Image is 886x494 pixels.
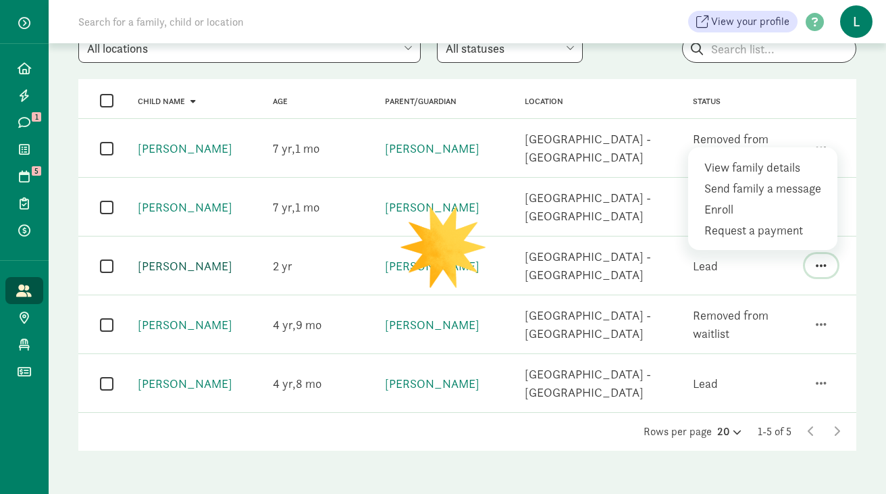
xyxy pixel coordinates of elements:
[385,97,457,106] a: Parent/Guardian
[693,306,789,343] div: Removed from waitlist
[296,376,321,391] span: 8
[385,258,479,274] a: [PERSON_NAME]
[525,189,677,225] div: [GEOGRAPHIC_DATA] - [GEOGRAPHIC_DATA]
[525,130,677,166] div: [GEOGRAPHIC_DATA] - [GEOGRAPHIC_DATA]
[385,376,479,391] a: [PERSON_NAME]
[840,5,872,38] span: L
[704,158,827,176] div: View family details
[525,247,677,284] div: [GEOGRAPHIC_DATA] - [GEOGRAPHIC_DATA]
[138,199,232,215] a: [PERSON_NAME]
[138,141,232,156] a: [PERSON_NAME]
[693,97,721,106] span: Status
[296,317,321,332] span: 9
[688,11,798,32] a: View your profile
[273,97,288,106] a: Age
[295,199,319,215] span: 1
[711,14,789,30] span: View your profile
[138,97,196,106] a: Child name
[273,141,295,156] span: 7
[273,258,292,274] span: 2
[5,163,43,190] a: 5
[78,424,856,440] div: Rows per page 1-5 of 5
[138,376,232,391] a: [PERSON_NAME]
[693,374,718,393] div: Lead
[818,429,886,494] iframe: Chat Widget
[693,130,789,166] div: Removed from waitlist
[385,317,479,332] a: [PERSON_NAME]
[704,221,827,239] div: Request a payment
[385,141,479,156] a: [PERSON_NAME]
[717,424,741,440] div: 20
[295,141,319,156] span: 1
[385,199,479,215] a: [PERSON_NAME]
[273,376,296,391] span: 4
[138,317,232,332] a: [PERSON_NAME]
[138,258,232,274] a: [PERSON_NAME]
[70,8,449,35] input: Search for a family, child or location
[683,35,856,62] input: Search list...
[32,112,41,122] span: 1
[273,199,295,215] span: 7
[693,257,718,275] div: Lead
[525,365,677,401] div: [GEOGRAPHIC_DATA] - [GEOGRAPHIC_DATA]
[138,97,185,106] span: Child name
[704,179,827,197] div: Send family a message
[525,306,677,343] div: [GEOGRAPHIC_DATA] - [GEOGRAPHIC_DATA]
[5,109,43,136] a: 1
[32,166,41,176] span: 5
[525,97,563,106] span: Location
[704,200,827,218] div: Enroll
[273,317,296,332] span: 4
